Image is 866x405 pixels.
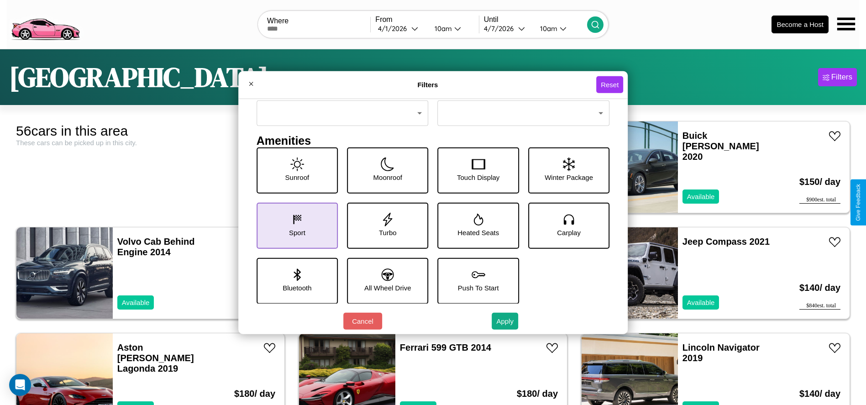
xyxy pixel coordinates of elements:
h3: $ 150 / day [799,168,840,196]
p: Available [687,296,715,309]
div: $ 840 est. total [799,302,840,310]
label: From [375,16,478,24]
p: Heated Seats [457,226,499,238]
img: logo [7,5,84,42]
h4: Transmission [438,87,610,100]
p: Sport [289,226,305,238]
button: Become a Host [772,16,829,33]
a: Buick [PERSON_NAME] 2020 [682,131,759,162]
p: Push To Start [458,281,499,294]
button: Filters [818,68,857,86]
div: Filters [831,73,852,82]
p: Available [122,296,150,309]
div: $ 900 est. total [799,196,840,204]
a: Ferrari 599 GTB 2014 [400,342,491,352]
h1: [GEOGRAPHIC_DATA] [9,58,268,96]
button: Apply [492,313,518,330]
h4: Amenities [257,134,610,147]
a: Aston [PERSON_NAME] Lagonda 2019 [117,342,194,373]
div: 10am [535,24,560,33]
div: These cars can be picked up in this city. [16,139,285,147]
button: Cancel [343,313,382,330]
button: Reset [596,76,623,93]
p: Moonroof [373,171,402,183]
h4: Fuel [257,87,429,100]
h4: Filters [259,81,596,89]
a: Lincoln Navigator 2019 [682,342,760,363]
div: 10am [430,24,454,33]
button: 10am [533,24,587,33]
h3: $ 140 / day [799,274,840,302]
p: Bluetooth [283,281,311,294]
div: 4 / 7 / 2026 [484,24,518,33]
p: All Wheel Drive [364,281,411,294]
p: Winter Package [545,171,593,183]
button: 4/1/2026 [375,24,427,33]
div: Give Feedback [855,184,861,221]
a: Volvo Cab Behind Engine 2014 [117,237,195,257]
a: Jeep Compass 2021 [682,237,770,247]
label: Where [267,17,370,25]
p: Touch Display [457,171,499,183]
p: Carplay [557,226,581,238]
div: Open Intercom Messenger [9,374,31,396]
label: Until [484,16,587,24]
div: 56 cars in this area [16,123,285,139]
p: Sunroof [285,171,310,183]
p: Available [687,190,715,203]
button: 10am [427,24,479,33]
div: 4 / 1 / 2026 [378,24,411,33]
p: Turbo [379,226,397,238]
